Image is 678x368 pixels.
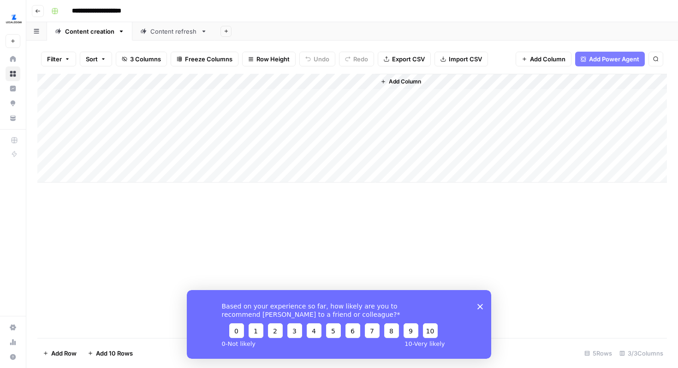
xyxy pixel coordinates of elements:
[86,54,98,64] span: Sort
[353,54,368,64] span: Redo
[187,290,491,359] iframe: Survey from AirOps
[80,52,112,66] button: Sort
[6,350,20,364] button: Help + Support
[185,54,232,64] span: Freeze Columns
[82,346,138,361] button: Add 10 Rows
[6,7,20,30] button: Workspace: LegalZoom
[6,52,20,66] a: Home
[6,320,20,335] a: Settings
[150,27,197,36] div: Content refresh
[575,52,645,66] button: Add Power Agent
[6,96,20,111] a: Opportunities
[171,52,238,66] button: Freeze Columns
[242,52,296,66] button: Row Height
[389,77,421,86] span: Add Column
[130,54,161,64] span: 3 Columns
[434,52,488,66] button: Import CSV
[51,349,77,358] span: Add Row
[516,52,571,66] button: Add Column
[6,11,22,27] img: LegalZoom Logo
[449,54,482,64] span: Import CSV
[96,349,133,358] span: Add 10 Rows
[378,52,431,66] button: Export CSV
[6,335,20,350] a: Usage
[589,54,639,64] span: Add Power Agent
[6,111,20,125] a: Your Data
[6,66,20,81] a: Browse
[314,54,329,64] span: Undo
[299,52,335,66] button: Undo
[37,346,82,361] button: Add Row
[581,346,616,361] div: 5 Rows
[339,52,374,66] button: Redo
[47,54,62,64] span: Filter
[6,81,20,96] a: Insights
[377,76,425,88] button: Add Column
[116,52,167,66] button: 3 Columns
[392,54,425,64] span: Export CSV
[616,346,667,361] div: 3/3 Columns
[132,22,215,41] a: Content refresh
[256,54,290,64] span: Row Height
[530,54,565,64] span: Add Column
[65,27,114,36] div: Content creation
[41,52,76,66] button: Filter
[47,22,132,41] a: Content creation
